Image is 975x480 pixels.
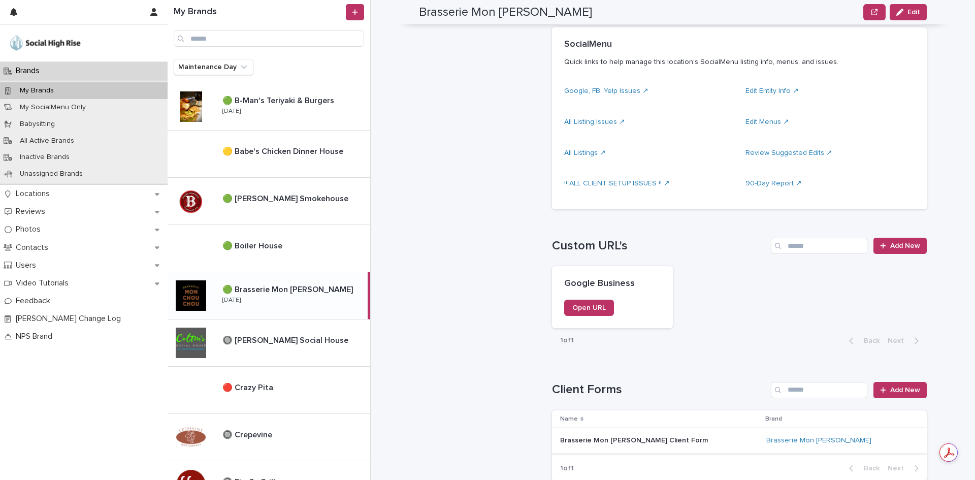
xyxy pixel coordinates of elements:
img: o5DnuTxEQV6sW9jFYBBf [8,33,82,53]
span: Back [858,337,880,344]
input: Search [771,382,867,398]
h1: Client Forms [552,382,767,397]
p: Contacts [12,243,56,252]
p: Reviews [12,207,53,216]
button: Next [884,336,927,345]
p: Inactive Brands [12,153,78,162]
tr: Brasserie Mon [PERSON_NAME] Client FormBrasserie Mon [PERSON_NAME] Client Form Brasserie Mon [PER... [552,428,927,454]
p: Google Business [564,278,661,290]
p: 🟢 Boiler House [222,239,284,251]
button: Maintenance Day [174,59,253,75]
h2: Brasserie Mon [PERSON_NAME] [419,5,592,20]
p: All Active Brands [12,137,82,145]
h2: SocialMenu [564,39,612,50]
a: Edit Menus ↗ [745,118,789,125]
a: Review Suggested Edits ↗ [745,149,832,156]
a: 90-Day Report ↗ [745,180,802,187]
a: 🟢 B-Man's Teriyaki & Burgers🟢 B-Man's Teriyaki & Burgers [DATE] [168,83,370,131]
p: 1 of 1 [552,328,582,353]
p: Photos [12,225,49,234]
p: My Brands [12,86,62,95]
p: 🟢 Brasserie Mon [PERSON_NAME] [222,283,355,295]
p: NPS Brand [12,332,60,341]
a: All Listing Issues ↗ [564,118,625,125]
a: All Listings ↗ [564,149,606,156]
span: Add New [890,242,920,249]
p: 🟢 B-Man's Teriyaki & Burgers [222,94,336,106]
p: [DATE] [222,108,241,115]
p: 🔘 [PERSON_NAME] Social House [222,334,350,345]
p: Unassigned Brands [12,170,91,178]
p: 🟡 Babe's Chicken Dinner House [222,145,345,156]
a: Add New [873,382,927,398]
p: Feedback [12,296,58,306]
p: Locations [12,189,58,199]
a: 🟢 [PERSON_NAME] Smokehouse🟢 [PERSON_NAME] Smokehouse [168,178,370,225]
button: Edit [890,4,927,20]
a: Open URL [564,300,614,316]
p: Video Tutorials [12,278,77,288]
input: Search [771,238,867,254]
span: Next [888,465,910,472]
a: Add New [873,238,927,254]
button: Next [884,464,927,473]
span: Edit [907,9,920,16]
p: [DATE] [222,297,241,304]
p: 🔴 Crazy Pita [222,381,275,393]
p: 🟢 [PERSON_NAME] Smokehouse [222,192,350,204]
p: [PERSON_NAME] Change Log [12,314,129,324]
a: Google, FB, Yelp Issues ↗ [564,87,648,94]
a: 🔴 Crazy Pita🔴 Crazy Pita [168,367,370,414]
button: Back [841,464,884,473]
p: Brands [12,66,48,76]
p: Users [12,261,44,270]
input: Search [174,30,364,47]
p: 🔘 Crepevine [222,428,274,440]
p: Brasserie Mon [PERSON_NAME] Client Form [560,434,710,445]
a: Google BusinessOpen URL [552,266,673,328]
a: !! ALL CLIENT SETUP ISSUES !! ↗ [564,180,670,187]
span: Open URL [572,304,606,311]
p: Name [560,413,578,425]
span: Add New [890,387,920,394]
p: Quick links to help manage this location's SocialMenu listing info, menus, and issues. [564,57,911,67]
p: Babysitting [12,120,63,129]
h1: Custom URL's [552,239,767,253]
p: My SocialMenu Only [12,103,94,112]
button: Back [841,336,884,345]
a: Edit Entity Info ↗ [745,87,799,94]
span: Back [858,465,880,472]
a: 🔘 Crepevine🔘 Crepevine [168,414,370,461]
h1: My Brands [174,7,344,18]
a: Brasserie Mon [PERSON_NAME] [766,436,871,445]
span: Next [888,337,910,344]
p: Brand [765,413,782,425]
a: 🟢 Brasserie Mon [PERSON_NAME]🟢 Brasserie Mon [PERSON_NAME] [DATE] [168,272,370,319]
a: 🟡 Babe's Chicken Dinner House🟡 Babe's Chicken Dinner House [168,131,370,178]
a: 🟢 Boiler House🟢 Boiler House [168,225,370,272]
a: 🔘 [PERSON_NAME] Social House🔘 [PERSON_NAME] Social House [168,319,370,367]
